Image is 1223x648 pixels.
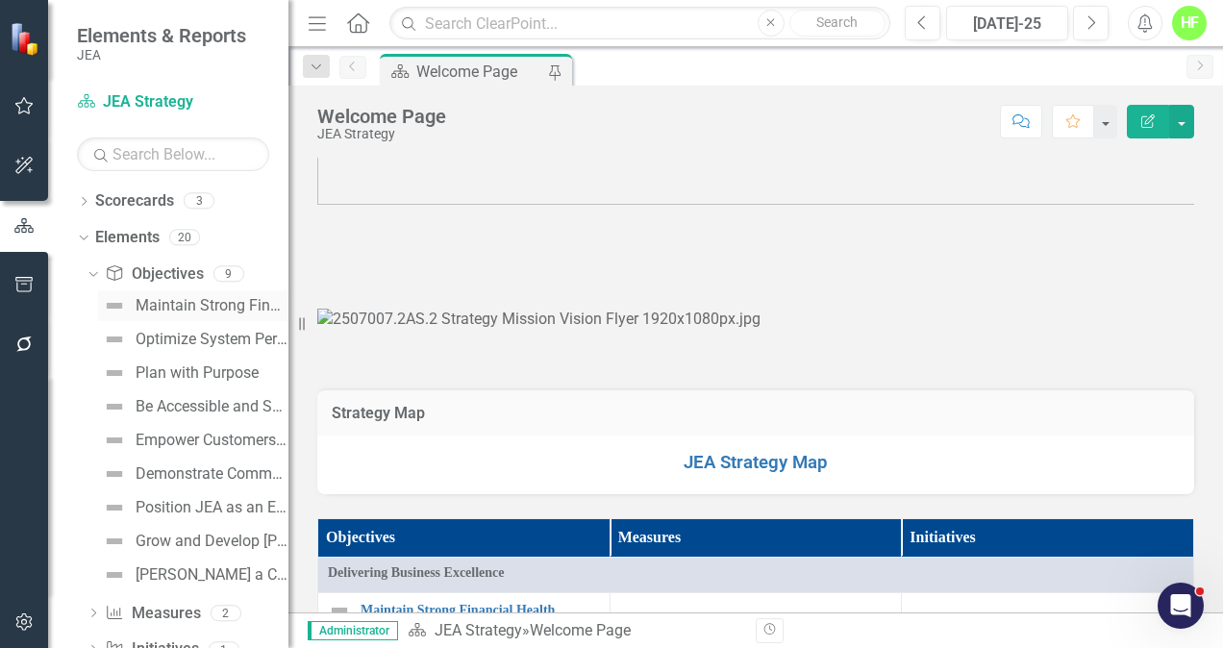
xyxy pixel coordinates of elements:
a: Measures [105,603,200,625]
div: JEA Strategy [317,127,446,141]
div: Empower Customers To Make Informed Decisions [136,432,288,449]
img: Not Defined [103,361,126,385]
iframe: Intercom live chat [1158,583,1204,629]
small: JEA [77,47,246,62]
div: Be Accessible and Solution Focused [136,398,288,415]
img: Not Defined [103,563,126,586]
img: ClearPoint Strategy [10,22,43,56]
span: Search [816,14,858,30]
img: Not Defined [103,328,126,351]
span: Elements & Reports [77,24,246,47]
a: Elements [95,227,160,249]
div: [DATE]-25 [953,12,1061,36]
img: Not Defined [103,496,126,519]
input: Search Below... [77,137,269,171]
h3: Strategy Map [332,405,1180,422]
div: Grow and Develop [PERSON_NAME]'s Workforce for the Future [136,533,288,550]
a: Position JEA as an Employer of Choice [98,492,288,523]
div: [PERSON_NAME] a Culture of Trust and Collaboration [136,566,288,584]
a: JEA Strategy Map [684,452,828,473]
div: 20 [169,230,200,246]
input: Search ClearPoint... [389,7,890,40]
button: [DATE]-25 [946,6,1068,40]
button: HF [1172,6,1207,40]
a: JEA Strategy [435,621,522,639]
a: Optimize System Performance [98,324,288,355]
div: Maintain Strong Financial Health [136,297,288,314]
span: Administrator [308,621,398,640]
img: 2507007.2AS.2 Strategy Mission Vision Flyer 1920x1080px.jpg [317,309,761,331]
a: Plan with Purpose [98,358,259,388]
div: » [408,620,741,642]
img: Not Defined [103,462,126,486]
div: Welcome Page [317,106,446,127]
img: Not Defined [103,530,126,553]
a: Empower Customers To Make Informed Decisions [98,425,288,456]
div: Welcome Page [530,621,631,639]
a: Maintain Strong Financial Health [361,603,600,617]
img: Not Defined [328,599,351,622]
div: 3 [184,193,214,210]
a: Maintain Strong Financial Health [98,290,288,321]
div: 2 [211,605,241,621]
div: Welcome Page [416,60,543,84]
td: Double-Click to Edit [318,558,1194,593]
a: Be Accessible and Solution Focused [98,391,288,422]
img: Not Defined [103,294,126,317]
td: Double-Click to Edit Right Click for Context Menu [318,593,611,629]
a: JEA Strategy [77,91,269,113]
a: [PERSON_NAME] a Culture of Trust and Collaboration [98,560,288,590]
div: Demonstrate Community Responsibility [136,465,288,483]
a: Scorecards [95,190,174,212]
div: Plan with Purpose [136,364,259,382]
span: Delivering Business Excellence [328,563,1184,583]
button: Search [789,10,886,37]
img: Not Defined [103,429,126,452]
div: 9 [213,265,244,282]
a: Demonstrate Community Responsibility [98,459,288,489]
a: Objectives [105,263,203,286]
img: Not Defined [103,395,126,418]
div: Optimize System Performance [136,331,288,348]
div: Position JEA as an Employer of Choice [136,499,288,516]
a: Grow and Develop [PERSON_NAME]'s Workforce for the Future [98,526,288,557]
